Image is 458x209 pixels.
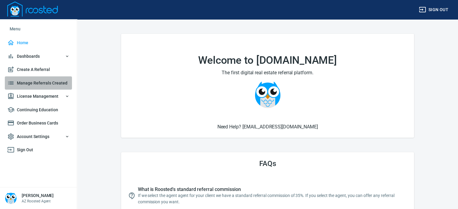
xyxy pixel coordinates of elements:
[7,79,70,87] span: Manage Referrals Created
[5,130,72,143] button: Account Settings
[7,146,70,154] span: Sign Out
[5,143,72,157] a: Sign Out
[136,69,400,76] h2: The first digital real estate referral platform.
[5,103,72,117] a: Continuing Education
[254,81,281,108] img: Owlie
[7,66,70,73] span: Create A Referral
[416,4,451,15] button: Sign out
[7,93,70,100] span: License Management
[5,192,17,204] img: Person
[128,123,407,131] h6: Need Help? [EMAIL_ADDRESS][DOMAIN_NAME]
[419,6,448,14] span: Sign out
[128,159,407,168] h3: FAQs
[7,39,70,47] span: Home
[136,54,400,66] h1: Welcome to [DOMAIN_NAME]
[7,2,58,17] img: Logo
[7,106,70,114] span: Continuing Education
[5,63,72,76] a: Create A Referral
[22,192,54,198] h6: [PERSON_NAME]
[5,36,72,50] a: Home
[5,90,72,103] button: License Management
[7,53,70,60] span: Dashboards
[5,116,72,130] a: Order Business Cards
[138,186,407,192] span: What is Roosted's standard referral commission
[22,198,54,204] p: AZ Roosted Agent
[5,50,72,63] button: Dashboards
[7,119,70,127] span: Order Business Cards
[5,76,72,90] a: Manage Referrals Created
[7,133,70,140] span: Account Settings
[432,182,453,204] iframe: Chat
[138,192,407,205] p: If we select the agent agent for your client we have a standard referral commission of 35%. If yo...
[5,22,72,36] li: Menu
